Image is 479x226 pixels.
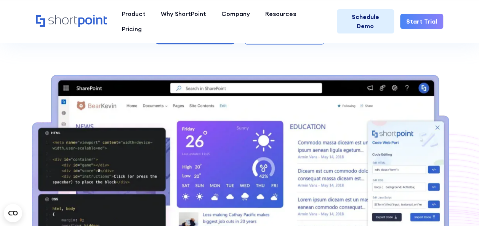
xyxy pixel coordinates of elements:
div: Pricing [122,24,142,33]
div: Resources [265,9,296,18]
a: Schedule Demo [337,9,394,33]
button: Open CMP widget [4,204,22,222]
a: Resources [258,6,304,21]
a: Product [114,6,153,21]
a: Home [36,15,107,28]
div: Why ShortPoint [161,9,206,18]
div: Company [221,9,250,18]
a: Company [214,6,258,21]
a: Start Trial [400,14,443,29]
iframe: Chat Widget [441,189,479,226]
a: Why ShortPoint [153,6,214,21]
a: Pricing [114,21,149,37]
div: Product [122,9,146,18]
